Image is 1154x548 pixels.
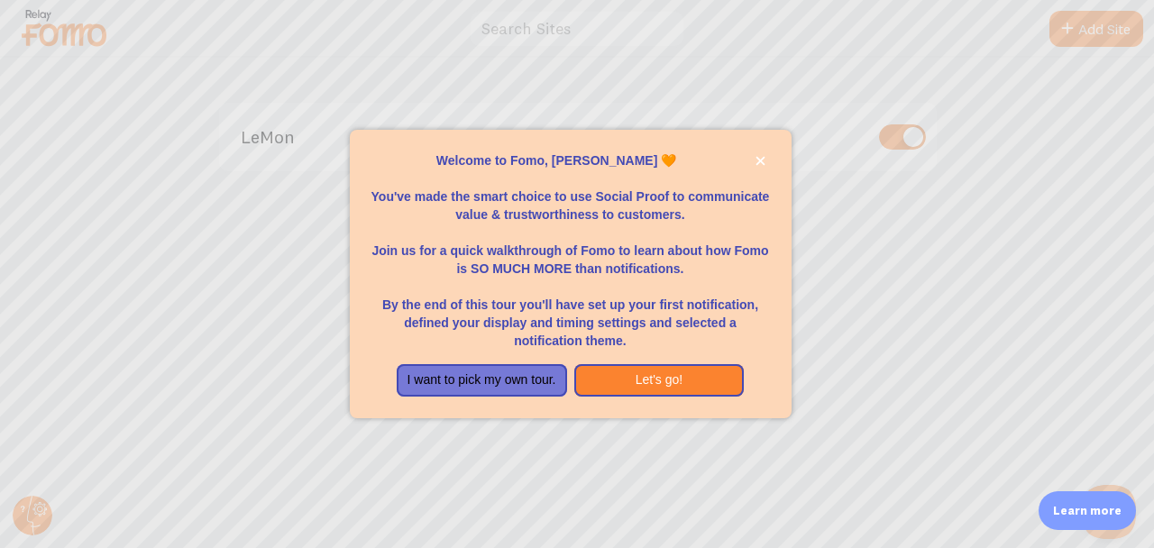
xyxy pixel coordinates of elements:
[1053,502,1122,519] p: Learn more
[397,364,567,397] button: I want to pick my own tour.
[371,151,770,169] p: Welcome to Fomo, [PERSON_NAME] 🧡
[574,364,745,397] button: Let's go!
[371,169,770,224] p: You've made the smart choice to use Social Proof to communicate value & trustworthiness to custom...
[1039,491,1136,530] div: Learn more
[371,224,770,278] p: Join us for a quick walkthrough of Fomo to learn about how Fomo is SO MUCH MORE than notifications.
[751,151,770,170] button: close,
[371,278,770,350] p: By the end of this tour you'll have set up your first notification, defined your display and timi...
[350,130,792,418] div: Welcome to Fomo, Shon LeMon 🧡You&amp;#39;ve made the smart choice to use Social Proof to communic...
